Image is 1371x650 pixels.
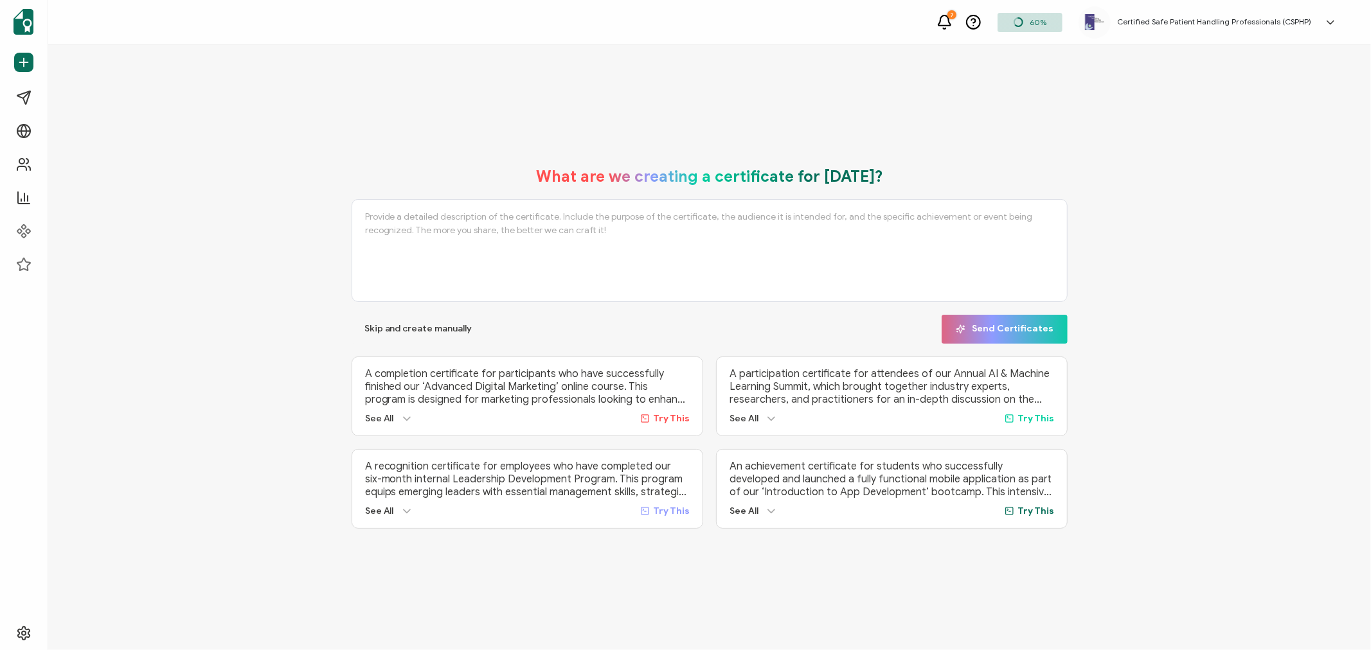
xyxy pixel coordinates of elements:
[653,505,690,516] span: Try This
[653,413,690,424] span: Try This
[13,9,33,35] img: sertifier-logomark-colored.svg
[365,505,394,516] span: See All
[942,315,1068,344] button: Send Certificates
[365,460,690,498] p: A recognition certificate for employees who have completed our six-month internal Leadership Deve...
[364,324,472,333] span: Skip and create manually
[1117,17,1311,26] h5: Certified Safe Patient Handling Professionals (CSPHP)
[365,413,394,424] span: See All
[352,315,485,344] button: Skip and create manually
[730,413,758,424] span: See All
[730,367,1054,406] p: A participation certificate for attendees of our Annual AI & Machine Learning Summit, which broug...
[1017,413,1054,424] span: Try This
[730,505,758,516] span: See All
[730,460,1054,498] p: An achievement certificate for students who successfully developed and launched a fully functiona...
[365,367,690,406] p: A completion certificate for participants who have successfully finished our ‘Advanced Digital Ma...
[536,167,883,186] h1: What are we creating a certificate for [DATE]?
[947,10,956,19] div: 7
[1030,17,1046,27] span: 60%
[1017,505,1054,516] span: Try This
[1085,14,1104,30] img: 6ecc0237-9d5c-476e-a376-03e9add948da.png
[1307,588,1371,650] iframe: Chat Widget
[956,324,1053,334] span: Send Certificates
